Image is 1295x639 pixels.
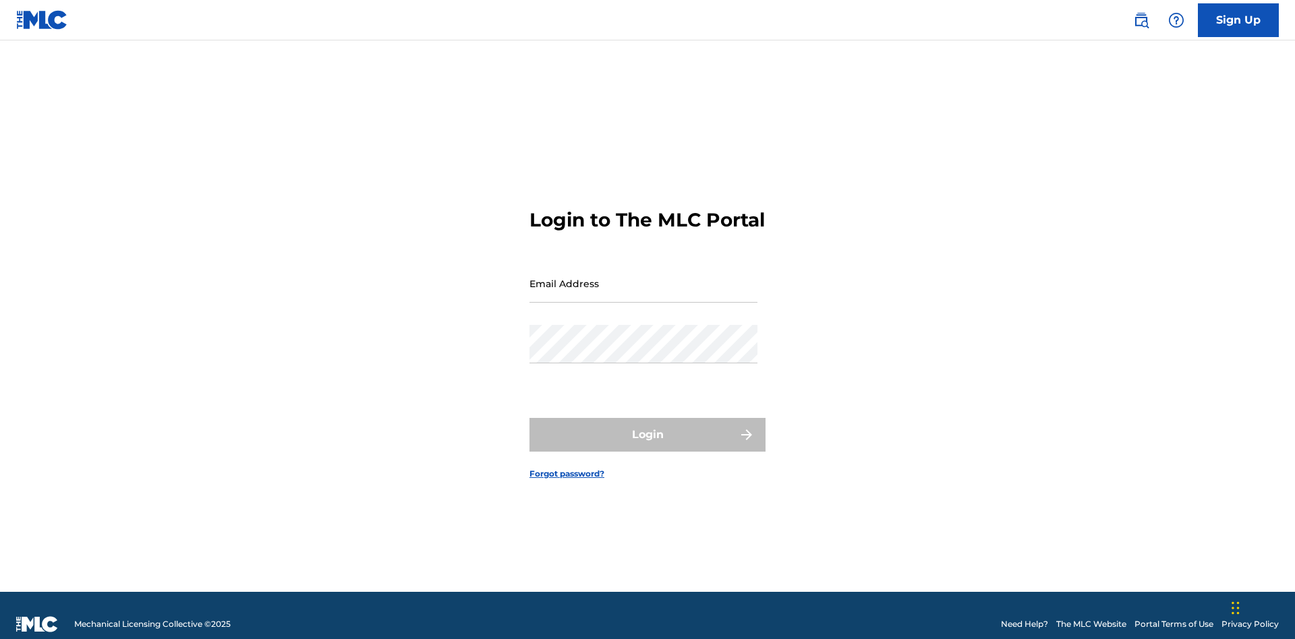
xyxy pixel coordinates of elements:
img: search [1133,12,1149,28]
img: MLC Logo [16,10,68,30]
div: Help [1163,7,1190,34]
a: Public Search [1128,7,1155,34]
a: Privacy Policy [1221,618,1279,630]
h3: Login to The MLC Portal [529,208,765,232]
a: The MLC Website [1056,618,1126,630]
img: logo [16,616,58,632]
a: Portal Terms of Use [1134,618,1213,630]
span: Mechanical Licensing Collective © 2025 [74,618,231,630]
a: Sign Up [1198,3,1279,37]
iframe: Chat Widget [1228,574,1295,639]
img: help [1168,12,1184,28]
a: Need Help? [1001,618,1048,630]
div: Drag [1232,588,1240,628]
a: Forgot password? [529,468,604,480]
